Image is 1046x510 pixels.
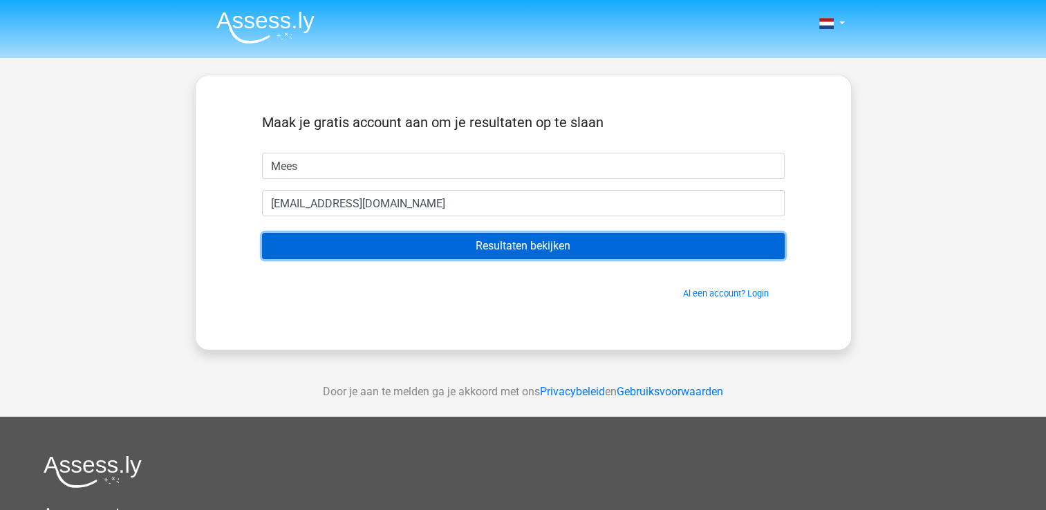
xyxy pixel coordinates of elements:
h5: Maak je gratis account aan om je resultaten op te slaan [262,114,785,131]
a: Al een account? Login [683,288,769,299]
img: Assessly logo [44,455,142,488]
input: Email [262,190,785,216]
a: Gebruiksvoorwaarden [617,385,723,398]
input: Voornaam [262,153,785,179]
input: Resultaten bekijken [262,233,785,259]
a: Privacybeleid [540,385,605,398]
img: Assessly [216,11,315,44]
